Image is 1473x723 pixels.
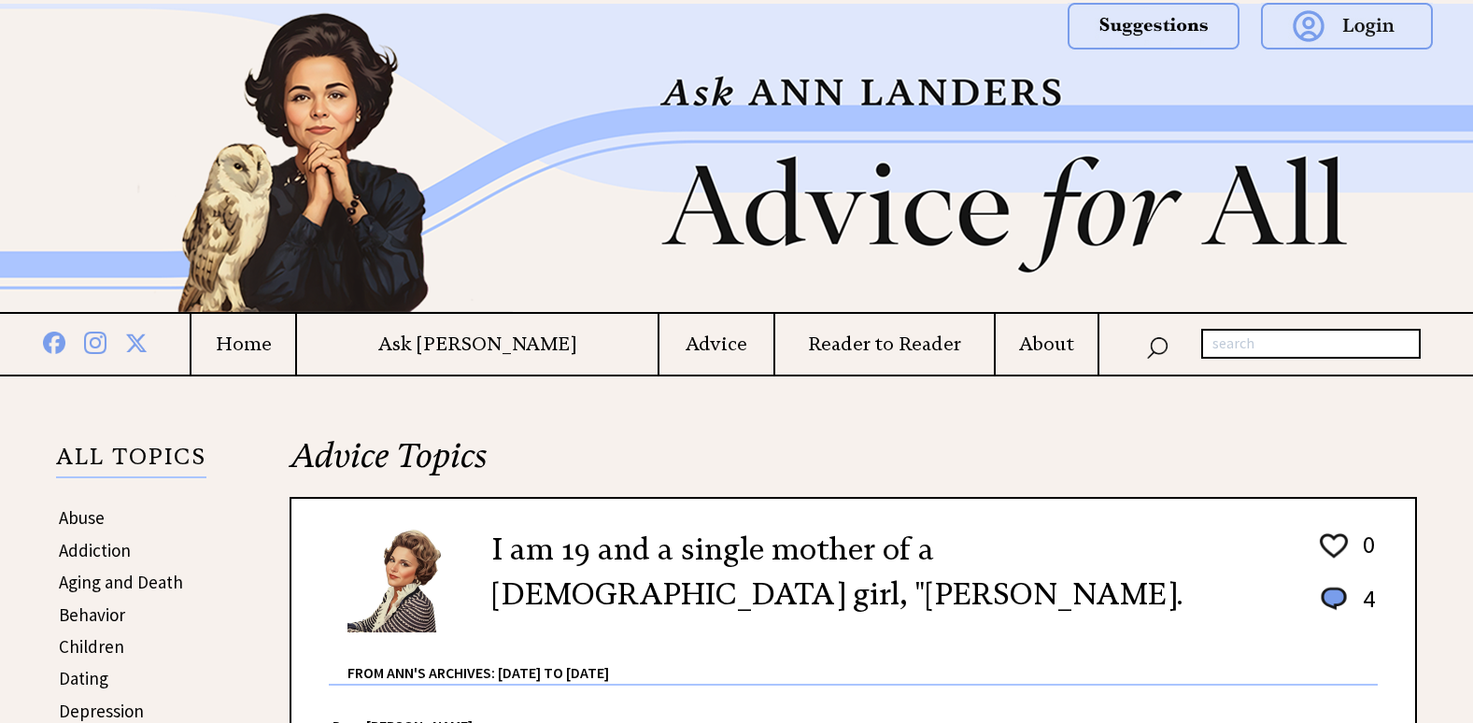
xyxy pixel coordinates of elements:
[1317,584,1351,614] img: message_round%201.png
[64,4,1409,312] img: header2b_v1.png
[996,333,1098,356] a: About
[492,527,1289,617] h2: I am 19 and a single mother of a [DEMOGRAPHIC_DATA] girl, "[PERSON_NAME].
[290,433,1417,497] h2: Advice Topics
[59,700,144,722] a: Depression
[59,603,125,626] a: Behavior
[59,506,105,529] a: Abuse
[1146,333,1168,360] img: search_nav.png
[1261,3,1433,50] img: login.png
[1068,3,1239,50] img: suggestions.png
[56,447,206,478] p: ALL TOPICS
[59,635,124,658] a: Children
[1317,530,1351,562] img: heart_outline%201.png
[775,333,995,356] a: Reader to Reader
[1353,583,1376,632] td: 4
[125,329,148,354] img: x%20blue.png
[43,328,65,354] img: facebook%20blue.png
[59,571,183,593] a: Aging and Death
[191,333,295,356] a: Home
[297,333,658,356] a: Ask [PERSON_NAME]
[347,527,464,632] img: Ann6%20v2%20small.png
[1353,529,1376,581] td: 0
[347,634,1378,684] div: From Ann's Archives: [DATE] to [DATE]
[1201,329,1421,359] input: search
[59,539,131,561] a: Addiction
[84,328,106,354] img: instagram%20blue.png
[59,667,108,689] a: Dating
[659,333,772,356] a: Advice
[1409,4,1419,312] img: right_new2.png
